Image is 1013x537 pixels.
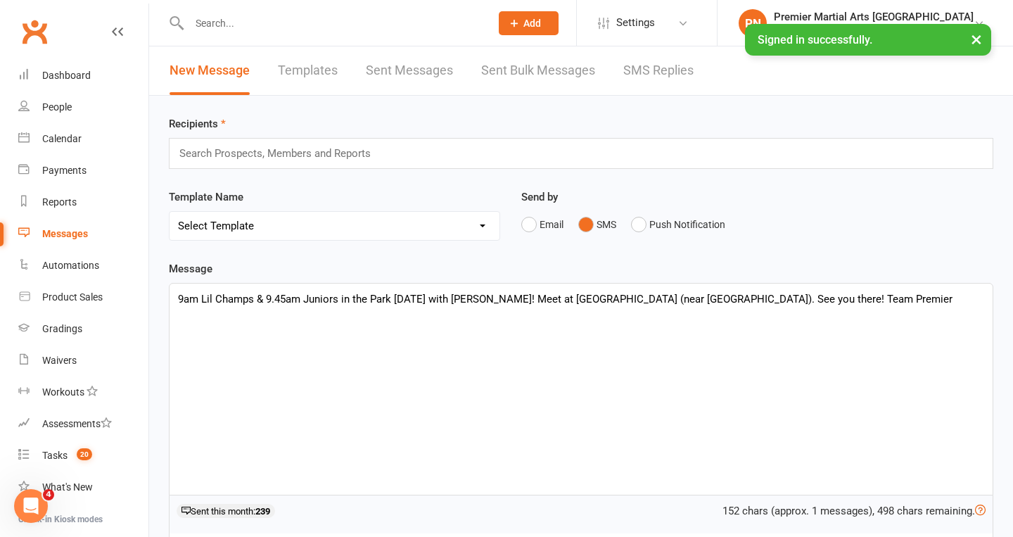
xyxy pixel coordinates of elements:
[18,313,148,345] a: Gradings
[18,282,148,313] a: Product Sales
[18,218,148,250] a: Messages
[42,323,82,334] div: Gradings
[18,440,148,472] a: Tasks 20
[178,291,984,308] p: 9am Lil Champs & 9.45am Juniors in the Park [DATE] with [PERSON_NAME]! Meet at [GEOGRAPHIC_DATA] ...
[774,11,974,23] div: Premier Martial Arts [GEOGRAPHIC_DATA]
[170,46,250,95] a: New Message
[366,46,453,95] a: Sent Messages
[42,133,82,144] div: Calendar
[18,250,148,282] a: Automations
[18,472,148,503] a: What's New
[169,189,243,206] label: Template Name
[42,386,84,398] div: Workouts
[42,481,93,493] div: What's New
[42,165,87,176] div: Payments
[42,101,72,113] div: People
[774,23,974,36] div: Premier Martial Arts [GEOGRAPHIC_DATA]
[722,503,986,519] div: 152 chars (approx. 1 messages), 498 chars remaining.
[17,14,52,49] a: Clubworx
[255,506,270,517] strong: 239
[77,448,92,460] span: 20
[42,196,77,208] div: Reports
[18,123,148,155] a: Calendar
[578,211,616,238] button: SMS
[18,408,148,440] a: Assessments
[616,7,655,39] span: Settings
[523,18,541,29] span: Add
[18,345,148,377] a: Waivers
[42,355,77,366] div: Waivers
[521,211,563,238] button: Email
[42,291,103,303] div: Product Sales
[758,33,872,46] span: Signed in successfully.
[42,418,112,429] div: Assessments
[18,377,148,408] a: Workouts
[278,46,338,95] a: Templates
[18,60,148,91] a: Dashboard
[42,70,91,81] div: Dashboard
[42,450,68,461] div: Tasks
[169,260,212,277] label: Message
[14,489,48,523] iframe: Intercom live chat
[169,115,226,132] label: Recipients
[42,228,88,239] div: Messages
[185,13,480,33] input: Search...
[481,46,595,95] a: Sent Bulk Messages
[42,260,99,271] div: Automations
[178,144,384,163] input: Search Prospects, Members and Reports
[739,9,767,37] div: PN
[43,489,54,500] span: 4
[521,189,558,206] label: Send by
[623,46,694,95] a: SMS Replies
[18,155,148,187] a: Payments
[18,187,148,218] a: Reports
[631,211,725,238] button: Push Notification
[499,11,559,35] button: Add
[18,91,148,123] a: People
[964,24,989,54] button: ×
[177,504,275,518] div: Sent this month:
